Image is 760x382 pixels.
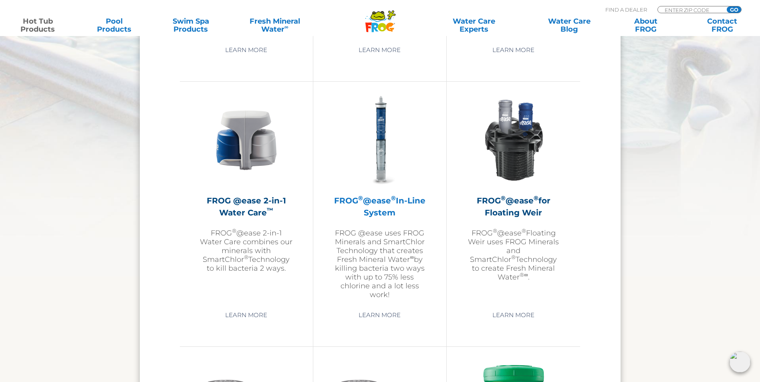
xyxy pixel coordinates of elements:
[85,17,144,33] a: PoolProducts
[267,206,273,214] sup: ™
[216,308,276,322] a: Learn More
[522,227,526,234] sup: ®
[333,94,426,302] a: FROG®@ease®In-Line SystemFROG @ease uses FROG Minerals and SmartChlor Technology that creates Fre...
[333,229,426,299] p: FROG @ease uses FROG Minerals and SmartChlor Technology that creates Fresh Mineral Water by killi...
[524,271,528,278] sup: ∞
[333,195,426,219] h2: FROG @ease In-Line System
[616,17,675,33] a: AboutFROG
[244,254,248,260] sup: ®
[605,6,647,13] p: Find A Dealer
[232,227,236,234] sup: ®
[483,308,544,322] a: Learn More
[333,94,426,187] img: inline-system-300x300.png
[349,43,410,57] a: Learn More
[664,6,718,13] input: Zip Code Form
[534,194,538,202] sup: ®
[727,6,741,13] input: GO
[501,194,506,202] sup: ®
[467,195,560,219] h2: FROG @ease for Floating Weir
[391,194,396,202] sup: ®
[216,43,276,57] a: Learn More
[349,308,410,322] a: Learn More
[483,43,544,57] a: Learn More
[8,17,68,33] a: Hot TubProducts
[493,227,497,234] sup: ®
[238,17,312,33] a: Fresh MineralWater∞
[200,94,293,187] img: @ease-2-in-1-Holder-v2-300x300.png
[467,229,560,281] p: FROG @ease Floating Weir uses FROG Minerals and SmartChlor Technology to create Fresh Mineral Wat...
[161,17,221,33] a: Swim SpaProducts
[692,17,752,33] a: ContactFROG
[539,17,599,33] a: Water CareBlog
[358,194,363,202] sup: ®
[520,271,524,278] sup: ®
[200,195,293,219] h2: FROG @ease 2-in-1 Water Care
[200,94,293,302] a: FROG @ease 2-in-1 Water Care™FROG®@ease 2-in-1 Water Care combines our minerals with SmartChlor®T...
[284,24,288,30] sup: ∞
[467,94,560,302] a: FROG®@ease®for Floating WeirFROG®@ease®Floating Weir uses FROG Minerals and SmartChlor®Technology...
[426,17,522,33] a: Water CareExperts
[200,229,293,273] p: FROG @ease 2-in-1 Water Care combines our minerals with SmartChlor Technology to kill bacteria 2 ...
[511,254,516,260] sup: ®
[467,94,560,187] img: InLineWeir_Front_High_inserting-v2-300x300.png
[730,352,750,372] img: openIcon
[410,254,414,260] sup: ∞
